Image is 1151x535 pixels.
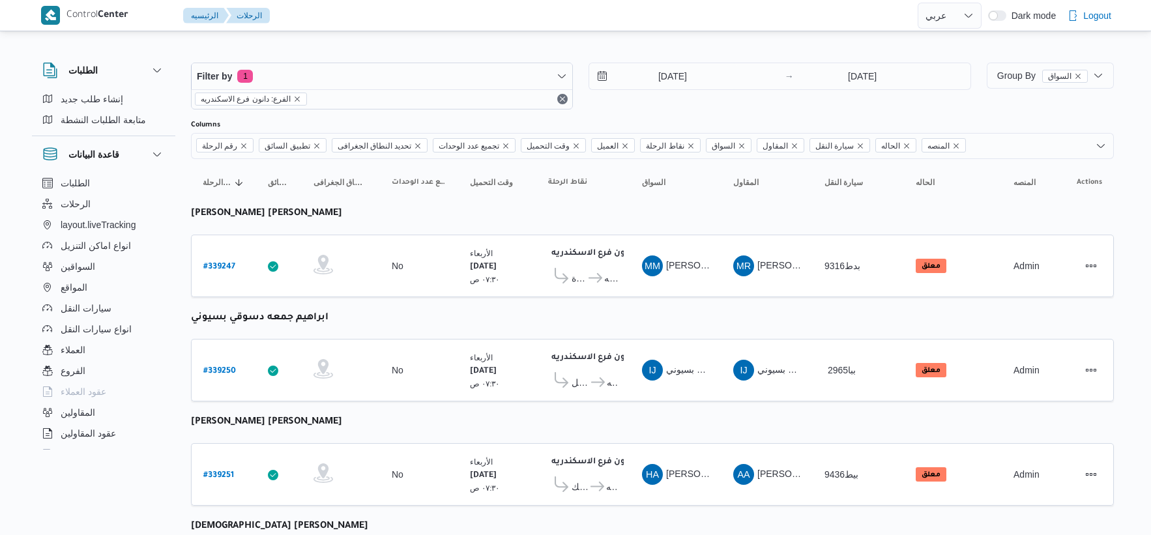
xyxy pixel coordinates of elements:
[414,142,422,150] button: Remove تحديد النطاق الجغرافى from selection in this group
[37,214,170,235] button: layout.liveTracking
[61,259,95,274] span: السواقين
[197,68,232,84] span: Filter by
[32,173,175,455] div: قاعدة البيانات
[203,263,235,272] b: # 339247
[37,109,170,130] button: متابعة الطلبات النشطة
[240,142,248,150] button: Remove رقم الرحلة from selection in this group
[757,138,804,152] span: المقاول
[183,8,229,23] button: الرئيسيه
[555,91,570,107] button: Remove
[916,467,946,482] span: معلق
[61,280,87,295] span: المواقع
[470,177,513,188] span: وقت التحميل
[1081,255,1101,276] button: Actions
[712,139,735,153] span: السواق
[41,6,60,25] img: X8yXhbKr1z7QwAAAABJRU5ErkJggg==
[642,255,663,276] div: Muhammad Mbrok Muhammad Abadalaatai
[646,464,659,485] span: HA
[819,172,897,193] button: سيارة النقل
[646,139,684,153] span: نقاط الرحلة
[645,255,660,276] span: MM
[1096,141,1106,151] button: Open list of options
[61,405,95,420] span: المقاولين
[637,172,715,193] button: السواق
[61,112,146,128] span: متابعة الطلبات النشطة
[470,379,500,388] small: ٠٧:٣٠ ص
[815,139,854,153] span: سيارة النقل
[61,175,90,191] span: الطلبات
[952,142,960,150] button: Remove المنصه from selection in this group
[98,10,128,21] b: Center
[195,93,307,106] span: الفرع: دانون فرع الاسكندريه
[61,446,115,462] span: اجهزة التليفون
[1013,177,1036,188] span: المنصه
[604,270,619,286] span: دانون فرع الاسكندريه
[392,469,403,480] div: No
[757,260,929,270] span: [PERSON_NAME] [PERSON_NAME] علي
[268,177,290,188] span: تطبيق السائق
[61,91,123,107] span: إنشاء طلب جديد
[738,142,746,150] button: Remove السواق from selection in this group
[313,177,368,188] span: تحديد النطاق الجغرافى
[1013,261,1040,271] span: Admin
[201,93,291,105] span: الفرع: دانون فرع الاسكندريه
[809,138,870,152] span: سيارة النقل
[916,259,946,273] span: معلق
[470,263,497,272] b: [DATE]
[916,177,935,188] span: الحاله
[1008,172,1042,193] button: المنصه
[191,313,328,323] b: ابراهيم جمعه دسوقي بسيوني
[37,194,170,214] button: الرحلات
[42,147,165,162] button: قاعدة البيانات
[61,217,136,233] span: layout.liveTracking
[551,457,635,467] b: دانون فرع الاسكندريه
[42,63,165,78] button: الطلبات
[666,364,778,375] span: ابراهيم جمعه دسوقي بسيوني
[1062,3,1116,29] button: Logout
[987,63,1114,89] button: Group Byالسواقremove selected entity
[922,138,966,152] span: المنصه
[589,63,737,89] input: Press the down key to open a popover containing a calendar.
[648,360,656,381] span: IJ
[733,360,754,381] div: Ibrahem Jmuaah Dsaoqai Bsaioni
[203,367,236,376] b: # 339250
[1042,70,1088,83] span: السواق
[439,139,499,153] span: تجميع عدد الوحدات
[687,142,695,150] button: Remove نقاط الرحلة from selection in this group
[37,89,170,109] button: إنشاء طلب جديد
[666,260,819,270] span: [PERSON_NAME] [PERSON_NAME]
[192,63,572,89] button: Filter by1 active filters
[824,177,863,188] span: سيارة النقل
[551,353,635,362] b: دانون فرع الاسكندريه
[308,172,373,193] button: تحديد النطاق الجغرافى
[313,142,321,150] button: Remove تطبيق السائق from selection in this group
[203,362,236,379] a: #339250
[293,95,301,103] button: remove selected entity
[265,139,310,153] span: تطبيق السائق
[785,72,794,81] div: →
[922,367,940,375] b: معلق
[763,139,788,153] span: المقاول
[642,360,663,381] div: Ibrahem Jmuaah Dsaoqai Bsaioni
[61,363,85,379] span: الفروع
[203,177,231,188] span: رقم الرحلة; Sorted in descending order
[37,256,170,277] button: السواقين
[728,172,806,193] button: المقاول
[737,464,750,485] span: AA
[470,484,500,492] small: ٠٧:٣٠ ص
[470,249,493,257] small: الأربعاء
[13,483,55,522] iframe: chat widget
[470,353,493,362] small: الأربعاء
[903,142,911,150] button: Remove الحاله from selection in this group
[606,479,619,495] span: دانون فرع الاسكندريه
[1048,70,1071,82] span: السواق
[757,364,869,375] span: ابراهيم جمعه دسوقي بسيوني
[922,263,940,270] b: معلق
[527,139,570,153] span: وقت التحميل
[621,142,629,150] button: Remove العميل from selection in this group
[68,63,98,78] h3: الطلبات
[263,172,295,193] button: تطبيق السائق
[470,367,497,376] b: [DATE]
[548,177,587,188] span: نقاط الرحلة
[607,375,619,390] span: دانون فرع الاسكندريه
